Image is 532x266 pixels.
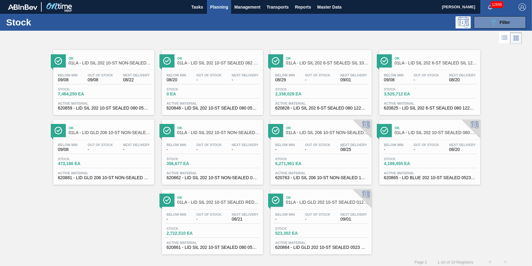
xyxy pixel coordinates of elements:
a: ÍconeOk01LA - LID SIL 202 10-ST NON-SEALED 088 0824 SIBelow Min09/08Out Of Stock09/08Next Deliver... [49,45,157,115]
span: 620862 - LID SIL 202 10-ST NON-SEALED 080 0523 RE [167,175,258,180]
span: 1 - 10 of 10 Registers [436,260,473,264]
span: 356,677 EA [167,161,209,166]
span: - [167,147,186,152]
span: - [196,78,222,82]
span: 620861 - LID SIL 202 10-ST SEALED 080 0523 RED DI [167,245,258,250]
span: Below Min [167,213,186,216]
span: Ok [286,126,369,130]
span: Stock [167,227,209,230]
h1: Stock [6,19,96,26]
span: 523,302 EA [275,231,318,236]
span: Active Material [384,102,476,105]
span: 08/21 [232,217,258,222]
span: Next Delivery [232,213,258,216]
img: TNhmsLtSVTkK8tSr43FrP2fwEKptu5GPRR3wAAAABJRU5ErkJggg== [8,4,37,10]
span: Stock [384,157,427,161]
span: Active Material [58,102,150,105]
span: 01LA - LID SIL 202 6-ST SEALED SIL 1021 [286,61,369,65]
span: 01LA - LID SIL 202 6-ST SEALED SIL 1222 [395,61,477,65]
img: Ícone [272,127,279,134]
span: Ok [69,56,151,60]
a: ÍconeOk01LA - LID SIL 202 10-ST NON-SEALED REBelow Min-Out Of Stock-Next Delivery-Stock356,677 EA... [157,115,266,185]
span: Ok [177,126,260,130]
span: Active Material [58,171,150,175]
span: 01LA - LID SIL 202 10-ST SEALED RED DI [177,200,260,205]
span: Below Min [275,213,295,216]
span: 01LA - LID SIL 206 10-ST NON-SEALED 1218 GRN 20 [286,130,369,135]
span: - [196,217,222,222]
span: Stock [275,87,318,91]
span: Master Data [317,3,341,11]
span: 09/08 [384,78,403,82]
span: Stock [384,87,427,91]
span: 08/29 [275,78,295,82]
img: Ícone [380,127,388,134]
span: Ok [177,196,260,199]
span: Below Min [275,143,295,147]
span: 01LA - LID GLD 206 10-ST NON-SEALED 0121 GLD BA [69,130,151,135]
button: Notifications [480,3,500,11]
span: 6,271,961 EA [275,161,318,166]
span: 2,338,029 EA [275,92,318,96]
span: 12695 [491,1,503,8]
span: Next Delivery [232,73,258,77]
img: Ícone [54,127,62,134]
span: Next Delivery [123,73,150,77]
span: - [88,147,113,152]
span: - [196,147,222,152]
span: Next Delivery [449,143,476,147]
a: ÍconeOk01LA - LID GLD 206 10-ST NON-SEALED 0121 GLD BABelow Min09/08Out Of Stock-Next Delivery-St... [49,115,157,185]
span: Stock [167,157,209,161]
span: Page : 1 [414,260,427,264]
span: 620848 - LID SIL 202 10-ST SEALED 080 0523 MNG 06 [167,106,258,110]
a: ÍconeOk01LA - LID SIL 202 6-ST SEALED SIL 1222Below Min09/08Out Of Stock-Next Delivery08/20Stock3... [375,45,483,115]
span: - [123,147,150,152]
span: Next Delivery [340,213,367,216]
img: Logout [519,3,526,11]
span: Below Min [275,73,295,77]
span: 09/08 [58,147,77,152]
span: 09/01 [340,217,367,222]
span: Out Of Stock [305,213,330,216]
span: - [305,78,330,82]
span: Stock [58,87,101,91]
span: Filter [500,20,510,25]
span: - [384,147,403,152]
span: Reports [295,3,311,11]
span: 01LA - LID SIL 202 10-ST SEALED 080 0618 ULT 06 [395,130,477,135]
div: Card Vision [510,32,522,44]
span: Out Of Stock [196,213,222,216]
button: Filter [474,16,526,29]
span: Planning [210,3,228,11]
a: ÍconeOk01LA - LID GLD 202 10-ST SEALED 0121 GLD BALL 0Below Min-Out Of Stock-Next Delivery09/01St... [266,185,375,254]
span: - [275,147,295,152]
div: List Vision [499,32,510,44]
span: Ok [69,126,151,130]
span: Management [234,3,260,11]
img: Ícone [163,127,171,134]
a: ÍconeOk01LA - LID SIL 202 10-ST SEALED RED DIBelow Min-Out Of Stock-Next Delivery08/21Stock2,722,... [157,185,266,254]
span: Next Delivery [340,143,367,147]
span: 620763 - LID SIL 206 10-ST NON-SEALED 1021 SIL 0. [275,175,367,180]
span: Active Material [167,171,258,175]
span: Ok [286,56,369,60]
span: 620864 - LID GLD 202 10-ST SEALED 0523 GLD MCC 06 [275,245,367,250]
span: Tasks [190,3,204,11]
div: Programming: no user selected [455,16,471,29]
span: Next Delivery [123,143,150,147]
span: Ok [286,196,369,199]
span: Ok [177,56,260,60]
span: Active Material [167,241,258,245]
span: Next Delivery [340,73,367,77]
span: Ok [395,126,477,130]
img: Ícone [380,57,388,65]
span: Out Of Stock [305,73,330,77]
a: ÍconeOk01LA - LID SIL 202 6-ST SEALED SIL 1021Below Min08/29Out Of Stock-Next Delivery09/01Stock2... [266,45,375,115]
span: 09/08 [58,78,77,82]
span: 09/01 [340,78,367,82]
span: Out Of Stock [88,73,113,77]
span: 620828 - LID SIL 202 6-ST SEALED 080 1222 SIL BPA [275,106,367,110]
img: Ícone [272,57,279,65]
span: Below Min [58,73,77,77]
span: Active Material [384,171,476,175]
